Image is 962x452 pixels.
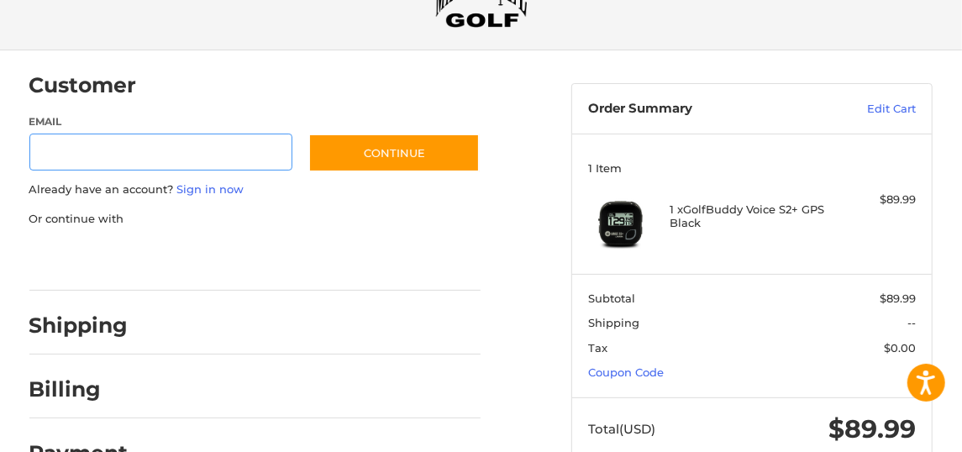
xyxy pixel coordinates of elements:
[308,134,480,172] button: Continue
[588,365,664,379] a: Coupon Code
[588,316,639,329] span: Shipping
[812,101,916,118] a: Edit Cart
[29,211,481,228] p: Or continue with
[588,421,655,437] span: Total (USD)
[24,244,150,274] iframe: PayPal-paypal
[29,313,129,339] h2: Shipping
[588,292,635,305] span: Subtotal
[588,161,916,175] h3: 1 Item
[884,341,916,355] span: $0.00
[29,114,292,129] label: Email
[166,244,292,274] iframe: PayPal-paylater
[670,202,830,230] h4: 1 x GolfBuddy Voice S2+ GPS Black
[29,376,128,402] h2: Billing
[29,72,137,98] h2: Customer
[880,292,916,305] span: $89.99
[834,192,916,208] div: $89.99
[588,341,607,355] span: Tax
[29,181,481,198] p: Already have an account?
[308,244,434,274] iframe: PayPal-venmo
[907,316,916,329] span: --
[828,413,916,444] span: $89.99
[588,101,812,118] h3: Order Summary
[177,182,244,196] a: Sign in now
